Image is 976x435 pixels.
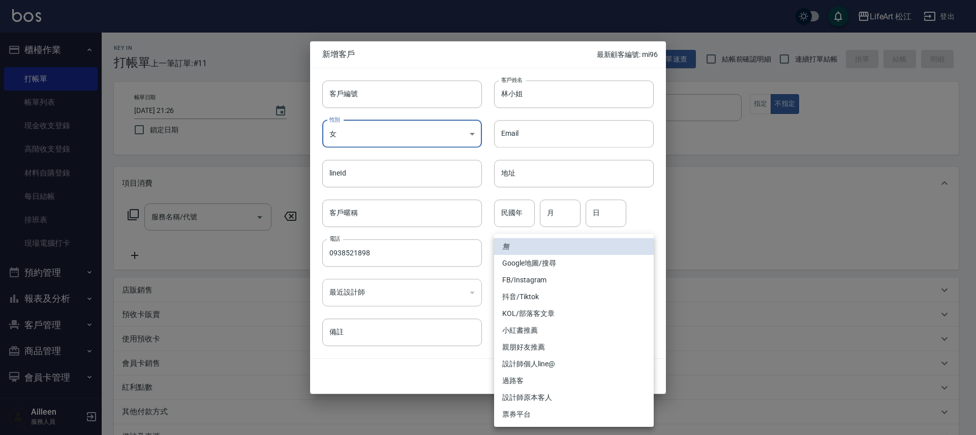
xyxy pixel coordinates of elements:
[494,372,654,389] li: 過路客
[502,241,509,252] em: 無
[494,288,654,305] li: 抖音/Tiktok
[494,406,654,423] li: 票券平台
[494,305,654,322] li: KOL/部落客文章
[494,339,654,356] li: 親朋好友推薦
[494,389,654,406] li: 設計師原本客人
[494,322,654,339] li: 小紅書推薦
[494,272,654,288] li: FB/Instagram
[494,356,654,372] li: 設計師個人line@
[494,255,654,272] li: Google地圖/搜尋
